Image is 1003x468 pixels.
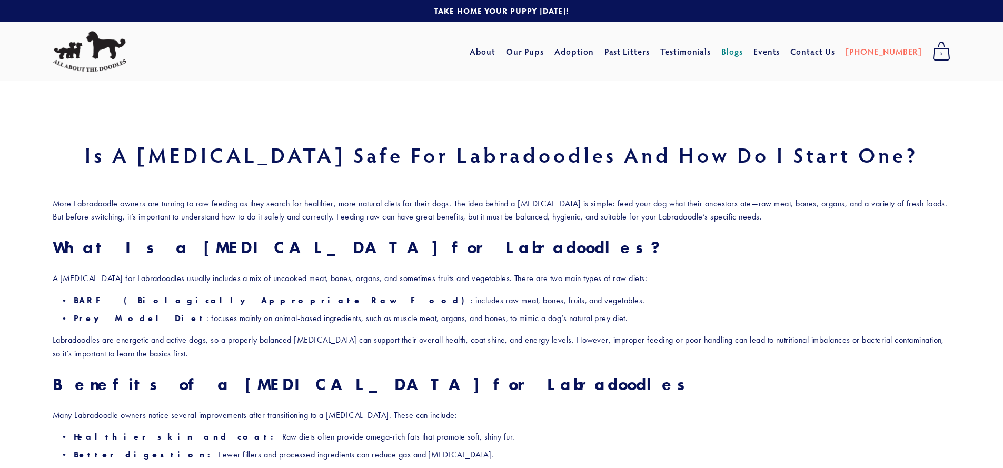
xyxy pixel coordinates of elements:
[53,31,126,72] img: All About The Doodles
[53,409,950,422] p: Many Labradoodle owners notice several improvements after transitioning to a [MEDICAL_DATA]. Thes...
[53,374,692,394] strong: Benefits of a [MEDICAL_DATA] for Labradoodles
[74,430,950,444] p: Raw diets often provide omega-rich fats that promote soft, shiny fur.
[932,47,950,61] span: 0
[74,432,282,442] strong: Healthier skin and coat:
[927,38,956,65] a: 0 items in cart
[53,272,950,285] p: A [MEDICAL_DATA] for Labradoodles usually includes a mix of uncooked meat, bones, organs, and som...
[74,448,950,462] p: Fewer fillers and processed ingredients can reduce gas and [MEDICAL_DATA].
[660,42,711,61] a: Testimonials
[753,42,780,61] a: Events
[604,46,650,57] a: Past Litters
[554,42,594,61] a: Adoption
[53,144,950,165] h1: Is a [MEDICAL_DATA] Safe for Labradoodles and How Do I Start One?
[721,42,743,61] a: Blogs
[846,42,922,61] a: [PHONE_NUMBER]
[53,333,950,360] p: Labradoodles are energetic and active dogs, so a properly balanced [MEDICAL_DATA] can support the...
[74,313,206,323] strong: Prey Model Diet
[74,294,950,307] p: : includes raw meat, bones, fruits, and vegetables.
[790,42,835,61] a: Contact Us
[506,42,544,61] a: Our Pups
[53,237,666,257] strong: What Is a [MEDICAL_DATA] for Labradoodles?
[53,197,950,224] p: More Labradoodle owners are turning to raw feeding as they search for healthier, more natural die...
[470,42,495,61] a: About
[74,450,219,460] strong: Better digestion:
[74,295,471,305] strong: BARF (Biologically Appropriate Raw Food)
[74,312,950,325] p: : focuses mainly on animal-based ingredients, such as muscle meat, organs, and bones, to mimic a ...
